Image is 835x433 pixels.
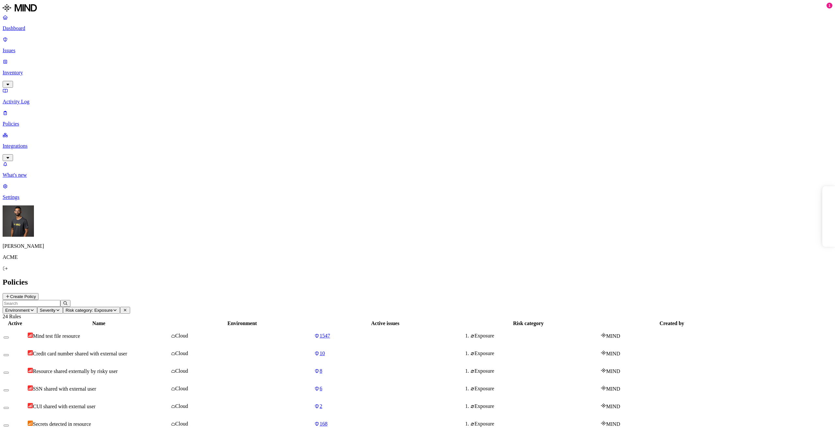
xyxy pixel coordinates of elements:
[320,403,322,409] span: 2
[3,3,832,14] a: MIND
[314,403,456,409] a: 2
[3,205,34,237] img: Amit Cohen
[314,333,456,339] a: 1547
[3,37,832,53] a: Issues
[314,421,456,427] a: 168
[3,254,832,260] p: ACME
[470,403,599,409] div: Exposure
[3,14,832,31] a: Dashboard
[33,351,127,356] span: Credit card number shared with external user
[3,314,21,319] span: 24 Rules
[3,88,832,105] a: Activity Log
[314,351,456,356] a: 10
[314,368,456,374] a: 8
[601,421,606,426] img: mind-logo-icon.svg
[827,3,832,8] div: 1
[3,183,832,200] a: Settings
[33,368,118,374] span: Resource shared externally by risky user
[606,351,620,356] span: MIND
[28,421,33,426] img: severity-medium.svg
[175,333,188,338] span: Cloud
[175,403,188,409] span: Cloud
[175,351,188,356] span: Cloud
[601,385,606,391] img: mind-logo-icon.svg
[33,386,96,392] span: SSN shared with external user
[470,386,599,392] div: Exposure
[320,333,330,338] span: 1547
[3,25,832,31] p: Dashboard
[606,333,620,339] span: MIND
[33,404,96,409] span: CUI shared with external user
[601,368,606,373] img: mind-logo-icon.svg
[3,194,832,200] p: Settings
[470,333,599,339] div: Exposure
[28,403,33,408] img: severity-high.svg
[606,368,620,374] span: MIND
[470,351,599,356] div: Exposure
[28,350,33,355] img: severity-high.svg
[175,421,188,426] span: Cloud
[28,385,33,391] img: severity-high.svg
[175,386,188,391] span: Cloud
[28,321,170,326] div: Name
[3,293,38,300] button: Create Policy
[3,48,832,53] p: Issues
[606,404,620,409] span: MIND
[3,132,832,160] a: Integrations
[314,386,456,392] a: 6
[314,321,456,326] div: Active issues
[3,143,832,149] p: Integrations
[3,278,832,287] h2: Policies
[606,421,620,427] span: MIND
[606,386,620,392] span: MIND
[171,321,313,326] div: Environment
[4,321,26,326] div: Active
[601,403,606,408] img: mind-logo-icon.svg
[320,351,325,356] span: 10
[470,421,599,427] div: Exposure
[3,59,832,87] a: Inventory
[5,308,30,313] span: Environment
[320,368,322,374] span: 8
[3,300,60,307] input: Search
[28,333,33,338] img: severity-high.svg
[470,368,599,374] div: Exposure
[601,321,743,326] div: Created by
[33,421,91,427] span: Secrets detected in resource
[3,172,832,178] p: What's new
[3,110,832,127] a: Policies
[33,333,80,339] span: Mind test file resource
[175,368,188,374] span: Cloud
[601,333,606,338] img: mind-logo-icon.svg
[320,386,322,391] span: 6
[3,70,832,76] p: Inventory
[457,321,599,326] div: Risk category
[66,308,113,313] span: Risk category: Exposure
[3,3,37,13] img: MIND
[28,368,33,373] img: severity-high.svg
[40,308,55,313] span: Severity
[3,161,832,178] a: What's new
[3,99,832,105] p: Activity Log
[3,121,832,127] p: Policies
[320,421,327,426] span: 168
[601,350,606,355] img: mind-logo-icon.svg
